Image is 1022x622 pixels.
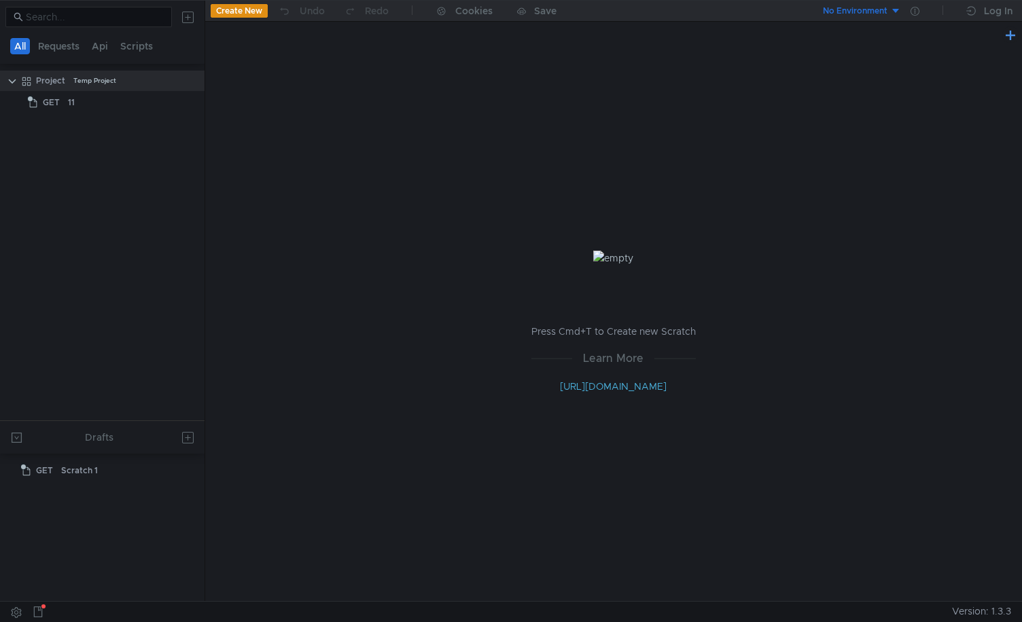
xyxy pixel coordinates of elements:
button: Undo [268,1,334,21]
span: Learn More [572,350,654,367]
button: All [10,38,30,54]
button: Api [88,38,112,54]
div: Scratch 1 [61,460,98,481]
button: Redo [334,1,398,21]
button: Create New [211,4,268,18]
input: Search... [26,10,164,24]
div: Drafts [85,429,113,445]
div: Cookies [455,3,493,19]
img: empty [593,251,633,266]
span: Version: 1.3.3 [952,602,1011,621]
div: Redo [365,3,389,19]
button: Scripts [116,38,157,54]
span: GET [43,92,60,113]
a: [URL][DOMAIN_NAME] [560,380,667,392]
p: Press Cmd+T to Create new Scratch [531,323,696,340]
span: GET [36,460,53,481]
div: Project [36,71,65,91]
div: Temp Project [73,71,116,91]
div: Log In [984,3,1012,19]
div: No Environment [823,5,887,18]
div: Save [534,6,557,16]
div: 11 [68,92,75,113]
button: Requests [34,38,84,54]
div: Undo [300,3,325,19]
